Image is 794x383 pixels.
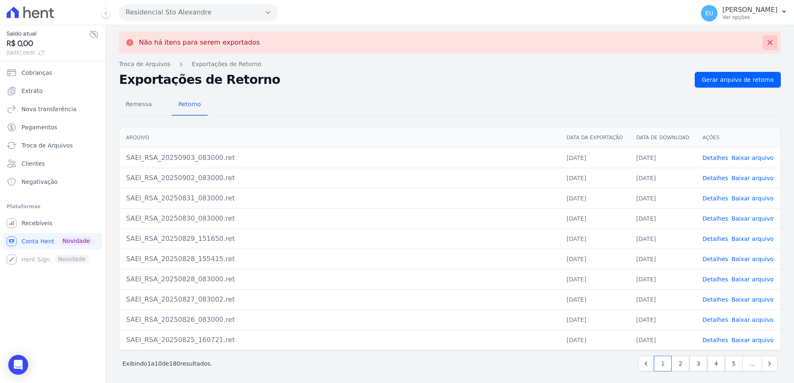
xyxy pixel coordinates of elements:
td: [DATE] [560,269,629,289]
th: Data de Download [630,128,696,148]
div: SAEI_RSA_20250828_155415.ret [126,254,553,264]
a: Nova transferência [3,101,102,117]
td: [DATE] [630,330,696,350]
a: Detalhes [703,316,728,323]
a: Troca de Arquivos [3,137,102,154]
td: [DATE] [560,309,629,330]
td: [DATE] [630,269,696,289]
nav: Breadcrumb [119,60,781,69]
div: SAEI_RSA_20250829_151650.ret [126,234,553,244]
div: SAEI_RSA_20250903_083000.ret [126,153,553,163]
td: [DATE] [560,168,629,188]
td: [DATE] [560,188,629,208]
th: Arquivo [120,128,560,148]
nav: Sidebar [7,64,99,268]
span: 1 [147,360,151,367]
td: [DATE] [560,208,629,228]
a: Baixar arquivo [732,236,774,242]
a: Detalhes [703,276,728,283]
a: Previous [638,356,654,371]
div: SAEI_RSA_20250827_083002.ret [126,295,553,304]
p: Não há itens para serem exportados [139,38,260,47]
div: SAEI_RSA_20250830_083000.ret [126,214,553,224]
span: Troca de Arquivos [22,141,73,150]
a: Detalhes [703,337,728,343]
a: 5 [725,356,743,371]
td: [DATE] [560,228,629,249]
span: 180 [169,360,180,367]
h2: Exportações de Retorno [119,74,688,86]
td: [DATE] [560,147,629,168]
span: Novidade [59,236,93,245]
p: Exibindo a de resultados. [122,359,212,368]
a: Negativação [3,174,102,190]
p: [PERSON_NAME] [722,6,777,14]
a: Detalhes [703,256,728,262]
div: SAEI_RSA_20250825_160721.ret [126,335,553,345]
td: [DATE] [630,228,696,249]
span: Gerar arquivo de retorno [702,76,774,84]
a: Baixar arquivo [732,256,774,262]
span: Pagamentos [22,123,57,131]
a: Detalhes [703,236,728,242]
td: [DATE] [560,330,629,350]
span: R$ 0,00 [7,38,89,49]
a: 2 [672,356,689,371]
p: Ver opções [722,14,777,21]
a: Troca de Arquivos [119,60,170,69]
td: [DATE] [630,188,696,208]
a: Detalhes [703,155,728,161]
td: [DATE] [560,249,629,269]
a: Detalhes [703,215,728,222]
a: Baixar arquivo [732,337,774,343]
a: Baixar arquivo [732,316,774,323]
span: … [742,356,762,371]
span: Retorno [173,96,206,112]
span: Negativação [22,178,58,186]
a: Gerar arquivo de retorno [695,72,781,88]
button: Residencial Sto Alexandre [119,4,278,21]
td: [DATE] [630,147,696,168]
a: Conta Hent Novidade [3,233,102,250]
a: Detalhes [703,175,728,181]
a: Baixar arquivo [732,155,774,161]
a: Detalhes [703,195,728,202]
span: 10 [155,360,162,367]
a: 1 [654,356,672,371]
span: Saldo atual [7,29,89,38]
a: Exportações de Retorno [192,60,261,69]
a: 3 [689,356,707,371]
th: Ações [696,128,780,148]
a: Cobranças [3,64,102,81]
a: Remessa [119,94,158,116]
a: Pagamentos [3,119,102,136]
span: Nova transferência [22,105,77,113]
span: Conta Hent [22,237,54,245]
span: [DATE] 09:51 [7,49,89,57]
a: Retorno [172,94,208,116]
td: [DATE] [630,208,696,228]
span: Extrato [22,87,43,95]
div: SAEI_RSA_20250902_083000.ret [126,173,553,183]
span: Cobranças [22,69,52,77]
a: Next [762,356,777,371]
a: Baixar arquivo [732,195,774,202]
td: [DATE] [630,249,696,269]
td: [DATE] [560,289,629,309]
button: EU [PERSON_NAME] Ver opções [694,2,794,25]
a: Extrato [3,83,102,99]
span: EU [706,10,713,16]
div: Plataformas [7,202,99,212]
a: Baixar arquivo [732,276,774,283]
td: [DATE] [630,309,696,330]
a: Baixar arquivo [732,215,774,222]
td: [DATE] [630,289,696,309]
span: Clientes [22,159,45,168]
div: Open Intercom Messenger [8,355,28,375]
a: Baixar arquivo [732,175,774,181]
a: Recebíveis [3,215,102,231]
th: Data da Exportação [560,128,629,148]
a: 4 [707,356,725,371]
td: [DATE] [630,168,696,188]
a: Clientes [3,155,102,172]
